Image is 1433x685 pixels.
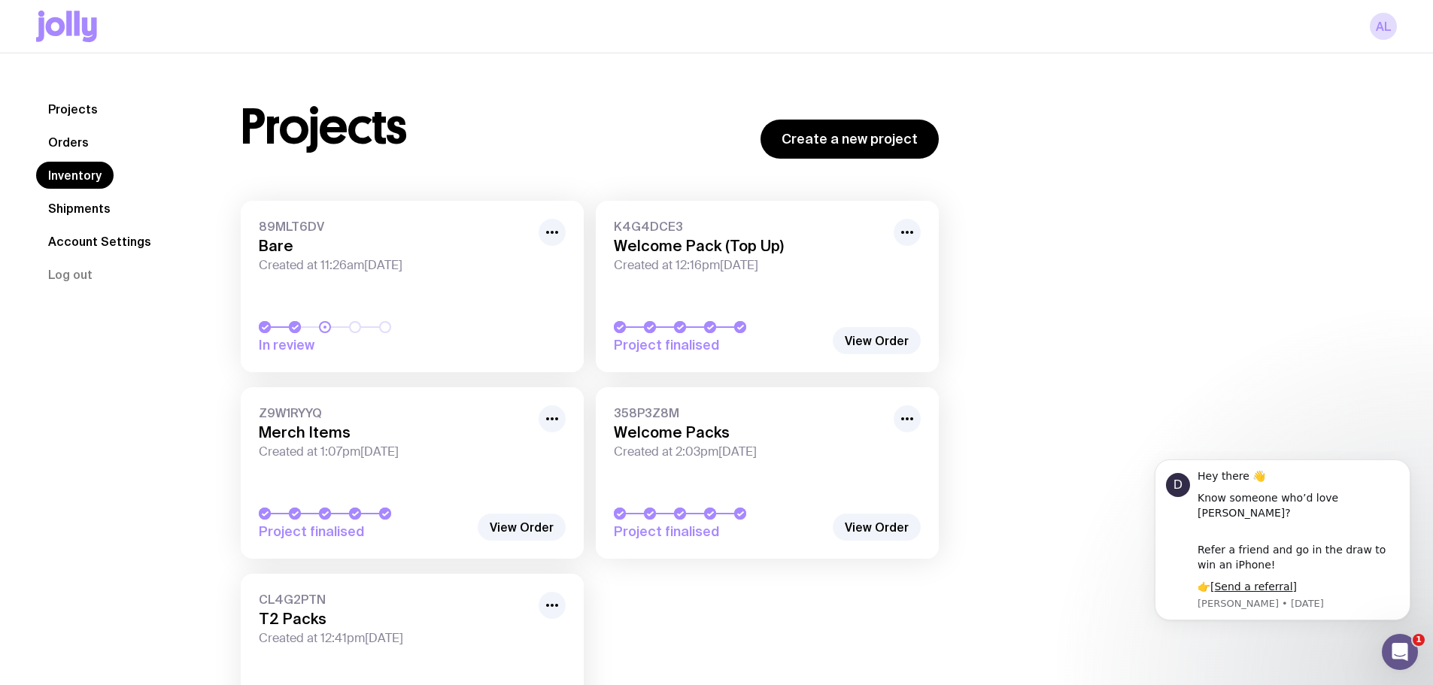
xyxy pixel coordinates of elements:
a: View Order [833,327,921,354]
a: Shipments [36,195,123,222]
span: Created at 12:16pm[DATE] [614,258,885,273]
span: Created at 11:26am[DATE] [259,258,530,273]
a: AL [1370,13,1397,40]
span: 358P3Z8M [614,405,885,420]
a: Inventory [36,162,114,189]
h3: Bare [259,237,530,255]
h3: Welcome Pack (Top Up) [614,237,885,255]
a: Z9W1RYYQMerch ItemsCreated at 1:07pm[DATE]Project finalised [241,387,584,559]
span: Z9W1RYYQ [259,405,530,420]
span: In review [259,336,469,354]
a: View Order [833,514,921,541]
span: Project finalised [614,336,824,354]
span: 89MLT6DV [259,219,530,234]
h1: Projects [241,103,407,151]
span: Created at 2:03pm[DATE] [614,444,885,459]
a: K4G4DCE3Welcome Pack (Top Up)Created at 12:16pm[DATE]Project finalised [596,201,939,372]
span: CL4G2PTN [259,592,530,607]
span: Project finalised [259,523,469,541]
h3: Merch Items [259,423,530,441]
span: K4G4DCE3 [614,219,885,234]
h3: Welcome Packs [614,423,885,441]
span: 1 [1413,634,1425,646]
a: View Order [478,514,566,541]
span: Created at 12:41pm[DATE] [259,631,530,646]
a: Account Settings [36,228,163,255]
a: Orders [36,129,101,156]
a: 89MLT6DVBareCreated at 11:26am[DATE]In review [241,201,584,372]
a: Create a new project [761,120,939,159]
span: Project finalised [614,523,824,541]
a: 358P3Z8MWelcome PacksCreated at 2:03pm[DATE]Project finalised [596,387,939,559]
button: Log out [36,261,105,288]
a: Projects [36,95,110,123]
h3: T2 Packs [259,610,530,628]
span: Created at 1:07pm[DATE] [259,444,530,459]
iframe: Intercom notifications message [1132,451,1433,644]
iframe: Intercom live chat [1382,634,1418,670]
